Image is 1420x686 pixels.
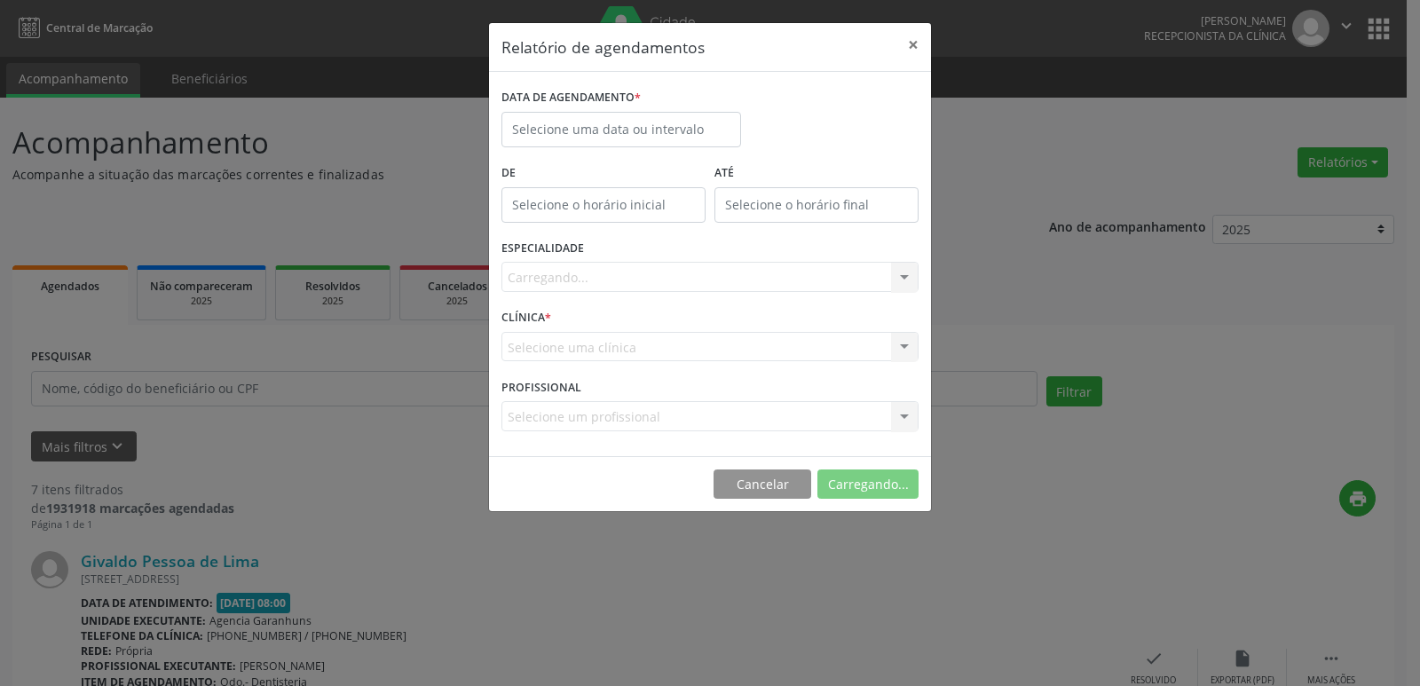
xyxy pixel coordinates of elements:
label: ESPECIALIDADE [501,235,584,263]
input: Selecione uma data ou intervalo [501,112,741,147]
label: CLÍNICA [501,304,551,332]
label: ATÉ [714,160,919,187]
label: PROFISSIONAL [501,374,581,401]
button: Carregando... [817,469,919,500]
button: Cancelar [714,469,811,500]
h5: Relatório de agendamentos [501,35,705,59]
input: Selecione o horário inicial [501,187,706,223]
input: Selecione o horário final [714,187,919,223]
label: De [501,160,706,187]
button: Close [895,23,931,67]
label: DATA DE AGENDAMENTO [501,84,641,112]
